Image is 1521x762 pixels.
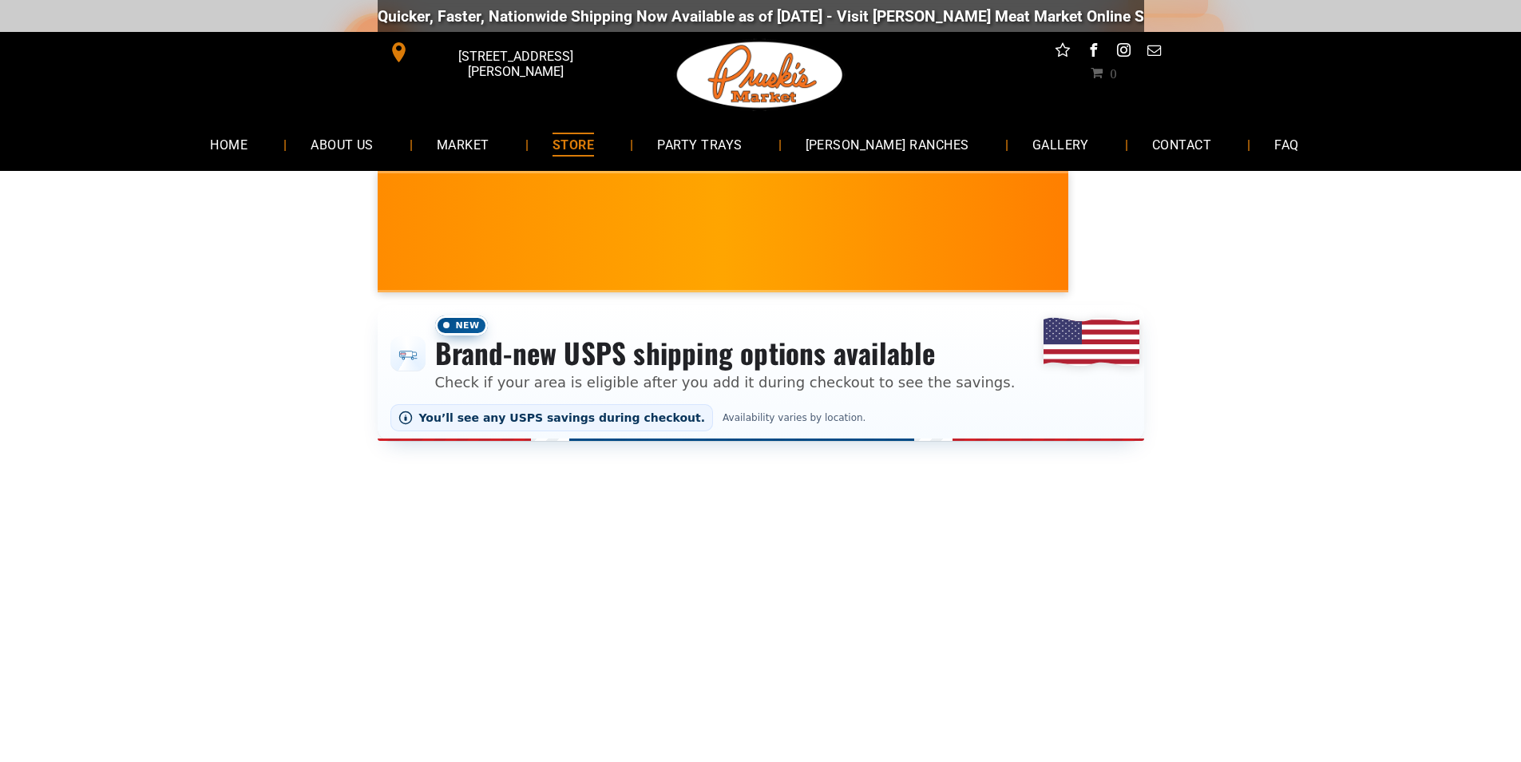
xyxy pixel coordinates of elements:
a: MARKET [413,123,513,165]
a: ABOUT US [287,123,398,165]
a: Social network [1052,40,1073,65]
span: Availability varies by location. [719,412,869,423]
a: FAQ [1250,123,1322,165]
a: HOME [186,123,271,165]
a: email [1143,40,1164,65]
span: [STREET_ADDRESS][PERSON_NAME] [412,41,618,87]
span: 0 [1110,66,1116,79]
h3: Brand-new USPS shipping options available [435,335,1016,371]
div: Quicker, Faster, Nationwide Shipping Now Available as of [DATE] - Visit [PERSON_NAME] Meat Market... [369,7,1336,26]
span: New [435,316,488,335]
p: Check if your area is eligible after you add it during checkout to see the savings. [435,371,1016,393]
a: STORE [529,123,618,165]
a: [PERSON_NAME] RANCHES [782,123,993,165]
span: [PERSON_NAME] MARKET [1056,243,1370,268]
a: GALLERY [1008,123,1113,165]
a: instagram [1113,40,1134,65]
div: Shipping options announcement [378,305,1144,441]
a: [STREET_ADDRESS][PERSON_NAME] [378,40,622,65]
a: facebook [1083,40,1103,65]
a: PARTY TRAYS [633,123,766,165]
a: CONTACT [1128,123,1235,165]
img: Pruski-s+Market+HQ+Logo2-1920w.png [674,32,846,118]
span: You’ll see any USPS savings during checkout. [419,411,706,424]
